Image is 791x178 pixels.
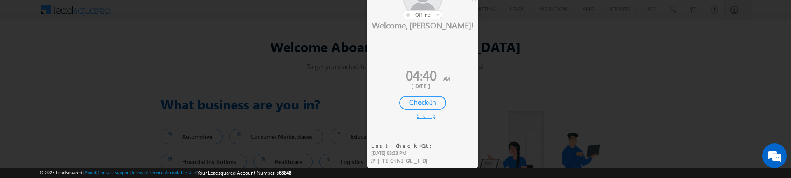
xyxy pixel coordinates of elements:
[98,170,130,175] a: Contact Support
[373,82,472,90] div: [DATE]
[131,170,164,175] a: Terms of Service
[371,142,437,150] div: Last Check-Out:
[197,170,291,176] span: Your Leadsquared Account Number is
[165,170,196,175] a: Acceptable Use
[443,75,450,82] span: AM
[367,19,478,30] div: Welcome, [PERSON_NAME]!
[399,96,446,110] div: Check-In
[417,112,429,119] div: Skip
[378,157,432,164] span: [TECHNICAL_ID]
[406,66,437,84] span: 04:40
[415,12,430,18] span: offline
[84,170,96,175] a: About
[279,170,291,176] span: 68848
[371,150,437,157] div: [DATE] 03:33 PM
[40,169,291,177] span: © 2025 LeadSquared | | | | |
[371,157,437,165] div: IP :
